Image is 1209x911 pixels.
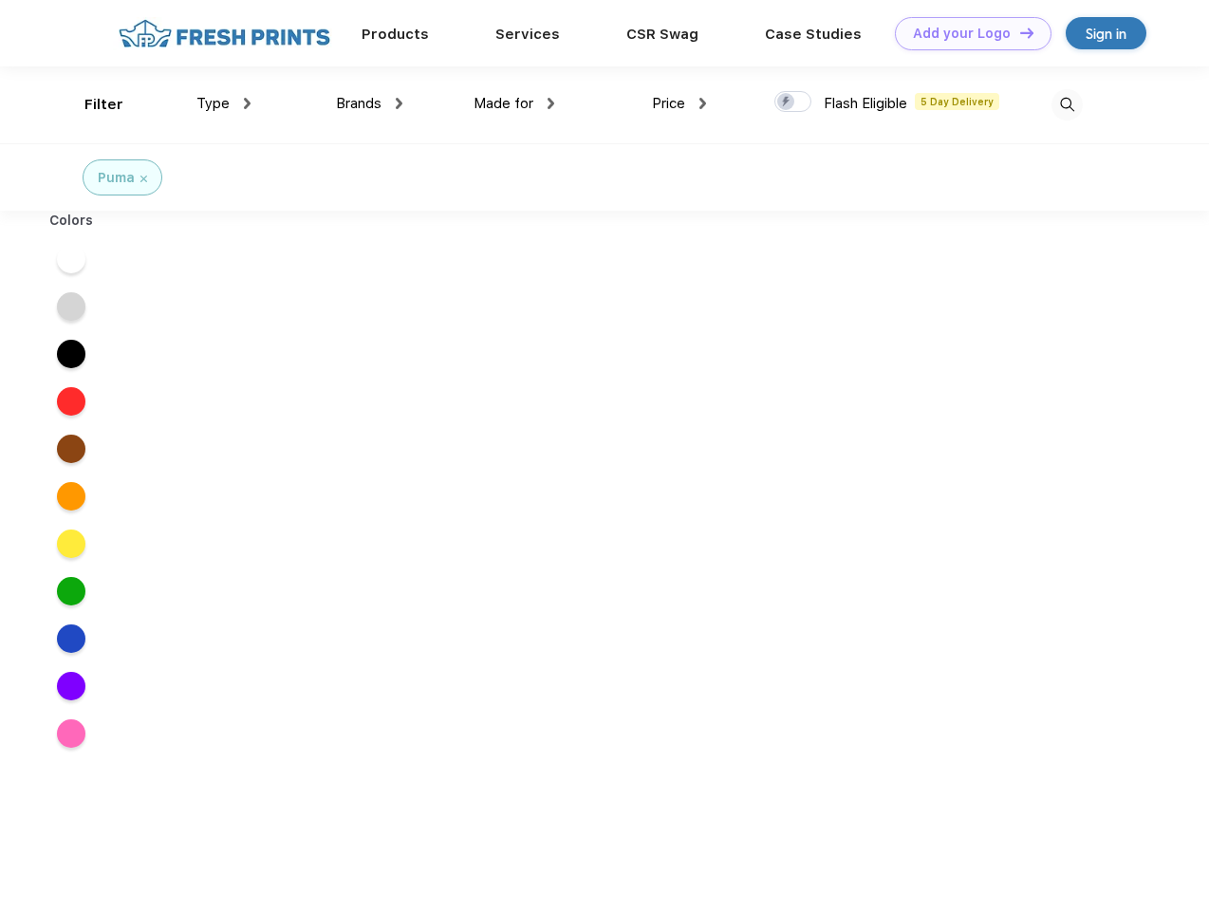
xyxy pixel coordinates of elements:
[1066,17,1146,49] a: Sign in
[915,93,999,110] span: 5 Day Delivery
[362,26,429,43] a: Products
[824,95,907,112] span: Flash Eligible
[336,95,381,112] span: Brands
[244,98,251,109] img: dropdown.png
[652,95,685,112] span: Price
[84,94,123,116] div: Filter
[98,168,135,188] div: Puma
[196,95,230,112] span: Type
[548,98,554,109] img: dropdown.png
[1020,28,1033,38] img: DT
[495,26,560,43] a: Services
[474,95,533,112] span: Made for
[699,98,706,109] img: dropdown.png
[1051,89,1083,121] img: desktop_search.svg
[35,211,108,231] div: Colors
[113,17,336,50] img: fo%20logo%202.webp
[140,176,147,182] img: filter_cancel.svg
[626,26,698,43] a: CSR Swag
[913,26,1011,42] div: Add your Logo
[1086,23,1126,45] div: Sign in
[396,98,402,109] img: dropdown.png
